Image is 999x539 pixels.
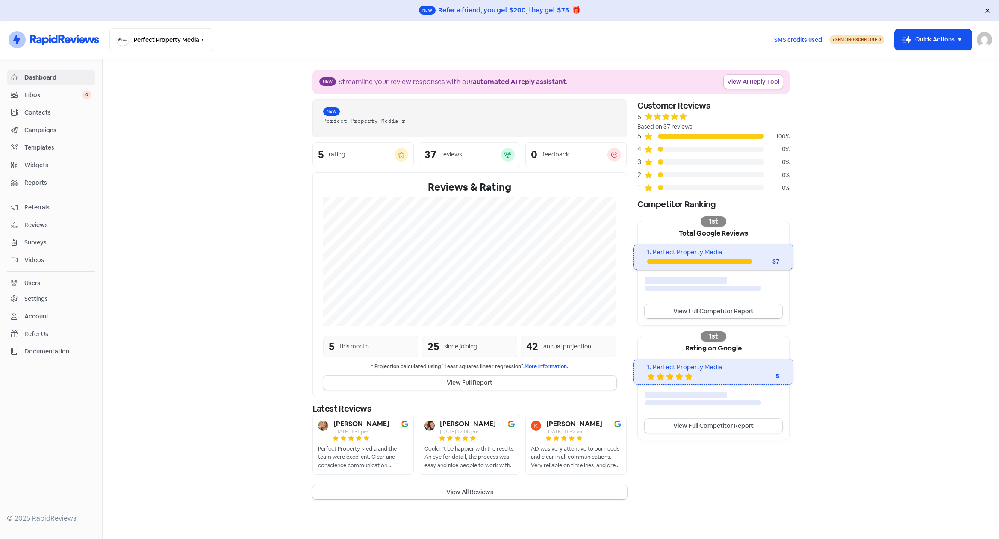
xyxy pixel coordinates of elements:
a: 0feedback [525,142,627,167]
a: Reports [7,175,95,191]
div: annual projection [543,342,591,351]
img: Image [614,421,621,427]
span: New [323,107,340,116]
img: Avatar [531,421,541,431]
div: this month [339,342,369,351]
div: 3 [637,157,644,167]
div: 42 [526,339,538,354]
div: 5 [637,131,644,141]
span: Sending Scheduled [835,37,881,42]
a: Referrals [7,200,95,215]
b: automated AI reply assistant [473,77,566,86]
div: 5 [745,372,779,381]
div: 4 [637,144,644,154]
a: More information. [525,363,568,370]
div: 5 [637,112,641,122]
div: Streamline your review responses with our . [339,77,568,87]
small: * Projection calculated using "Least squares linear regression". [323,362,616,371]
div: 1. Perfect Property Media [647,362,779,372]
span: Inbox [24,91,82,100]
span: 0 [82,91,91,99]
a: View Full Competitor Report [645,304,782,318]
span: Widgets [24,161,91,170]
a: Settings [7,291,95,307]
button: View All Reviews [312,485,627,499]
span: Dashboard [24,73,91,82]
div: 5 [329,339,334,354]
b: [PERSON_NAME] [546,421,602,427]
div: 1 [637,183,644,193]
a: Surveys [7,235,95,250]
div: 1st [701,216,726,227]
span: Documentation [24,347,91,356]
div: Competitor Ranking [637,198,790,211]
div: 2 [637,170,644,180]
div: [DATE] 1:31 pm [333,429,389,434]
div: reviews [441,150,462,159]
div: 0 [531,150,537,160]
a: Documentation [7,344,95,359]
div: rating [329,150,345,159]
img: User [977,32,992,47]
div: Account [24,312,49,321]
span: Reports [24,178,91,187]
div: Settings [24,295,48,303]
div: 0% [764,158,790,167]
div: [DATE] 12:06 pm [440,429,496,434]
b: [PERSON_NAME] [440,421,496,427]
div: Rating on Google [638,336,789,359]
span: Contacts [24,108,91,117]
div: AD was very attentive to our needs and clear in all communications. Very reliable on timelines, a... [531,445,621,470]
a: View AI Reply Tool [724,75,783,89]
img: Image [508,421,515,427]
div: Customer Reviews [637,99,790,112]
a: 37reviews [419,142,520,167]
div: 1. Perfect Property Media [647,247,779,257]
div: Latest Reviews [312,402,627,415]
div: Couldn’t be happier with the results! An eye for detail, the process was easy and nice people to ... [424,445,515,470]
span: SMS credits used [774,35,822,44]
a: 5rating [312,142,414,167]
img: Avatar [424,421,435,431]
button: Perfect Property Media [109,28,213,51]
a: Templates [7,140,95,156]
a: Account [7,309,95,324]
span: New [419,6,436,15]
img: Image [401,421,408,427]
a: Inbox 0 [7,87,95,103]
span: Templates [24,143,91,152]
div: 5 [318,150,324,160]
div: 0% [764,171,790,180]
button: View Full Report [323,376,616,390]
div: 1st [701,331,726,342]
div: Based on 37 reviews [637,122,790,131]
div: since joining [444,342,477,351]
a: Users [7,275,95,291]
div: 37 [424,150,436,160]
a: Refer Us [7,326,95,342]
a: Contacts [7,105,95,121]
a: Videos [7,252,95,268]
span: Videos [24,256,91,265]
a: SMS credits used [767,35,829,44]
a: View Full Competitor Report [645,419,782,433]
div: 0% [764,183,790,192]
div: Total Google Reviews [638,221,789,244]
div: 25 [427,339,439,354]
a: Reviews [7,217,95,233]
span: Referrals [24,203,91,212]
div: 0% [764,145,790,154]
div: © 2025 RapidReviews [7,513,95,524]
a: Campaigns [7,122,95,138]
div: Reviews & Rating [323,180,616,195]
div: [DATE] 11:32 am [546,429,602,434]
span: Reviews [24,221,91,230]
div: 100% [764,132,790,141]
span: Surveys [24,238,91,247]
span: Refer Us [24,330,91,339]
div: Refer a friend, you get $200, they get $75. 🎁 [438,5,581,15]
div: feedback [542,150,569,159]
div: Perfect Property Media r [323,117,616,125]
span: Campaigns [24,126,91,135]
span: New [319,77,336,86]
